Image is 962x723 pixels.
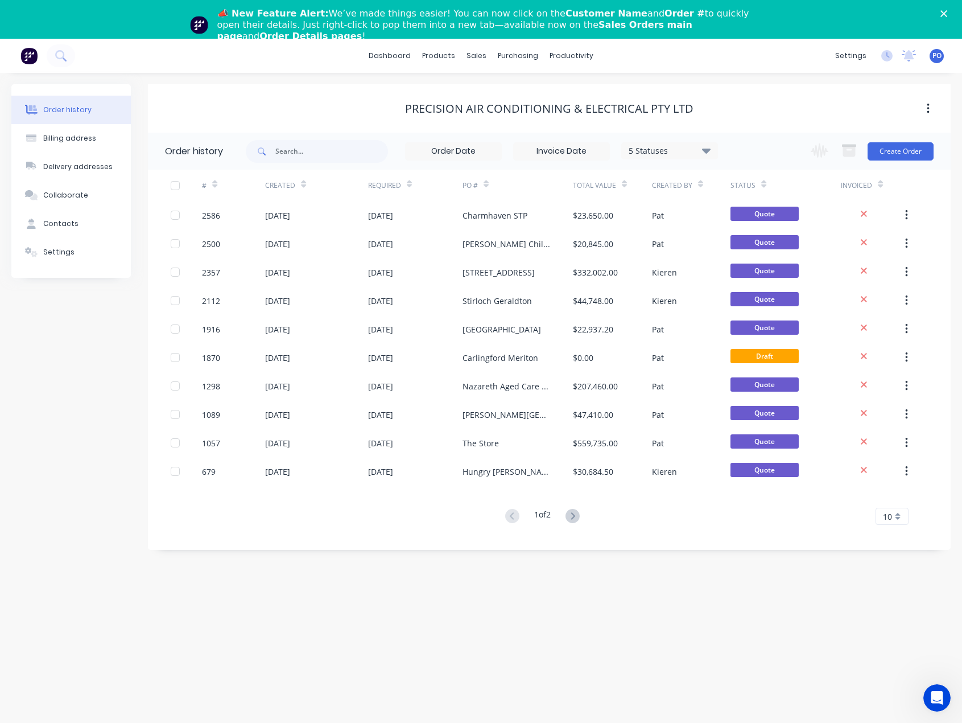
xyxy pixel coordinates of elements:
button: Collaborate [11,181,131,209]
button: Order history [11,96,131,124]
div: $23,650.00 [573,209,613,221]
span: Quote [730,292,799,306]
div: Order history [165,145,223,158]
div: Required [368,180,401,191]
div: [DATE] [265,437,290,449]
div: purchasing [492,47,544,64]
div: [DATE] [265,209,290,221]
div: [DATE] [265,466,290,478]
div: $0.00 [573,352,593,364]
div: 1870 [202,352,220,364]
div: Stirloch Geraldton [463,295,532,307]
div: The Store [463,437,499,449]
span: Quote [730,463,799,477]
button: Billing address [11,124,131,153]
span: PO [932,51,942,61]
div: $44,748.00 [573,295,613,307]
div: $47,410.00 [573,409,613,421]
div: Pat [652,409,664,421]
span: Quote [730,235,799,249]
span: Quote [730,406,799,420]
div: Billing address [43,133,96,143]
div: 5 Statuses [622,145,717,157]
div: Pat [652,238,664,250]
div: 1 of 2 [534,508,551,525]
div: Pat [652,323,664,335]
div: Nazareth Aged Care Home [463,380,550,392]
div: [DATE] [368,437,393,449]
div: [DATE] [368,352,393,364]
div: 2357 [202,266,220,278]
div: [DATE] [368,209,393,221]
div: $30,684.50 [573,466,613,478]
img: Profile image for Team [190,16,208,34]
div: Close [940,10,952,17]
div: [DATE] [368,380,393,392]
div: [PERSON_NAME] Childcare [463,238,550,250]
div: # [202,180,207,191]
div: Order history [43,105,92,115]
span: Quote [730,321,799,335]
div: 1298 [202,380,220,392]
div: Hungry [PERSON_NAME] [463,466,550,478]
div: [DATE] [265,409,290,421]
div: $559,735.00 [573,437,618,449]
div: Status [730,180,755,191]
div: 1089 [202,409,220,421]
b: Order Details pages [259,31,362,42]
div: [DATE] [368,266,393,278]
input: Invoice Date [514,143,609,160]
div: Delivery addresses [43,162,113,172]
div: settings [829,47,872,64]
div: 679 [202,466,216,478]
div: $20,845.00 [573,238,613,250]
div: [STREET_ADDRESS] [463,266,535,278]
div: 2586 [202,209,220,221]
div: sales [461,47,492,64]
div: Contacts [43,219,79,229]
div: Pat [652,209,664,221]
button: Delivery addresses [11,153,131,181]
div: [DATE] [265,380,290,392]
div: Status [730,170,841,201]
div: [DATE] [265,238,290,250]
div: [DATE] [265,323,290,335]
div: productivity [544,47,599,64]
div: Total Value [573,170,652,201]
div: products [416,47,461,64]
div: Created By [652,170,731,201]
b: Sales Orders main page [217,19,692,42]
div: Created [265,180,295,191]
div: PO # [463,180,478,191]
span: 10 [883,511,892,523]
div: [DATE] [368,409,393,421]
div: Pat [652,380,664,392]
div: [PERSON_NAME][GEOGRAPHIC_DATA] [463,409,550,421]
div: PO # [463,170,573,201]
div: [DATE] [368,295,393,307]
div: Collaborate [43,190,88,200]
div: $332,002.00 [573,266,618,278]
div: Created [265,170,368,201]
div: Kieren [652,266,677,278]
div: Invoiced [841,180,872,191]
span: Quote [730,207,799,221]
div: [DATE] [368,466,393,478]
div: [GEOGRAPHIC_DATA] [463,323,541,335]
div: $207,460.00 [573,380,618,392]
a: dashboard [363,47,416,64]
div: 1057 [202,437,220,449]
div: Total Value [573,180,616,191]
div: Pat [652,352,664,364]
span: Quote [730,377,799,392]
span: Quote [730,434,799,449]
button: Create Order [868,142,934,161]
input: Order Date [406,143,501,160]
b: Customer Name [565,8,647,19]
span: Quote [730,264,799,278]
div: 1916 [202,323,220,335]
b: Order # [664,8,705,19]
div: Charmhaven STP [463,209,527,221]
div: Kieren [652,295,677,307]
div: Carlingford Meriton [463,352,538,364]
